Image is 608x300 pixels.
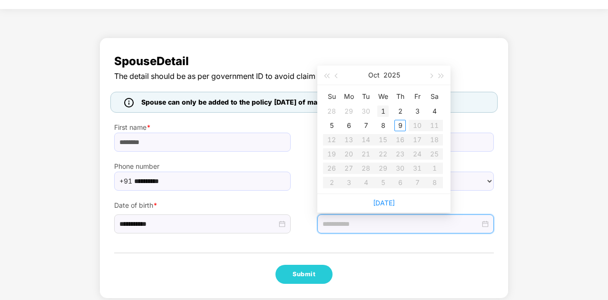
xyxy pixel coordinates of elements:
label: Phone number [114,161,291,172]
th: Mo [340,89,357,104]
td: 2025-10-05 [323,118,340,133]
td: 2025-09-30 [357,104,374,118]
td: 2025-10-01 [374,104,392,118]
div: 2 [394,106,406,117]
th: We [374,89,392,104]
label: Date of birth [114,200,291,211]
td: 2025-10-06 [340,118,357,133]
span: Spouse Detail [114,52,494,70]
th: Sa [426,89,443,104]
th: Th [392,89,409,104]
td: 2025-09-28 [323,104,340,118]
td: 2025-10-02 [392,104,409,118]
div: 1 [377,106,389,117]
button: Submit [275,265,333,284]
div: 7 [360,120,372,131]
div: 6 [343,120,354,131]
th: Tu [357,89,374,104]
td: 2025-10-03 [409,104,426,118]
a: [DATE] [373,199,395,207]
div: 4 [429,106,440,117]
span: +91 [119,174,132,188]
button: Oct [368,66,380,85]
th: Su [323,89,340,104]
img: icon [124,98,134,107]
div: 5 [326,120,337,131]
div: 29 [343,106,354,117]
td: 2025-10-04 [426,104,443,118]
td: 2025-09-29 [340,104,357,118]
label: First name [114,122,291,133]
td: 2025-10-08 [374,118,392,133]
span: The detail should be as per government ID to avoid claim rejections. [114,70,494,82]
span: Spouse can only be added to the policy [DATE] of marriage. [141,97,339,107]
div: 8 [377,120,389,131]
button: 2025 [383,66,400,85]
div: 30 [360,106,372,117]
div: 3 [412,106,423,117]
td: 2025-10-07 [357,118,374,133]
th: Fr [409,89,426,104]
div: 28 [326,106,337,117]
td: 2025-10-09 [392,118,409,133]
div: 9 [394,120,406,131]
